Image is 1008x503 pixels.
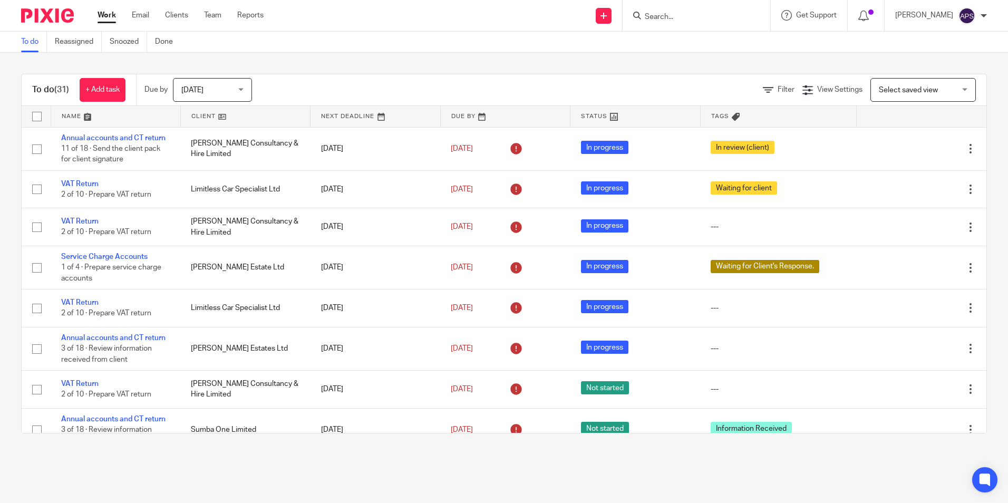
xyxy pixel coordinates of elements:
a: Annual accounts and CT return [61,415,166,423]
td: [DATE] [311,208,440,246]
div: --- [711,384,846,394]
span: In review (client) [711,141,774,154]
span: Filter [778,86,794,93]
span: In progress [581,141,628,154]
span: Not started [581,422,629,435]
span: In progress [581,300,628,313]
td: [PERSON_NAME] Estate Ltd [180,246,310,289]
a: Annual accounts and CT return [61,334,166,342]
td: [DATE] [311,371,440,408]
span: [DATE] [451,145,473,152]
p: [PERSON_NAME] [895,10,953,21]
td: [PERSON_NAME] Consultancy & Hire Limited [180,127,310,170]
a: Clients [165,10,188,21]
a: Snoozed [110,32,147,52]
span: In progress [581,260,628,273]
span: Tags [711,113,729,119]
td: [DATE] [311,408,440,451]
span: [DATE] [451,186,473,193]
span: 3 of 18 · Review information received from client [61,345,152,363]
span: In progress [581,181,628,195]
span: [DATE] [181,86,203,94]
span: [DATE] [451,304,473,312]
a: Reports [237,10,264,21]
td: [DATE] [311,127,440,170]
input: Search [644,13,739,22]
span: Waiting for client [711,181,777,195]
span: Waiting for Client's Response. [711,260,819,273]
span: Get Support [796,12,837,19]
a: Email [132,10,149,21]
span: 2 of 10 · Prepare VAT return [61,191,151,198]
img: Pixie [21,8,74,23]
span: Select saved view [879,86,938,94]
span: Not started [581,381,629,394]
a: VAT Return [61,299,99,306]
div: --- [711,343,846,354]
td: [DATE] [311,327,440,370]
span: [DATE] [451,345,473,352]
div: --- [711,303,846,313]
span: 11 of 18 · Send the client pack for client signature [61,145,160,163]
span: View Settings [817,86,862,93]
span: 2 of 10 · Prepare VAT return [61,391,151,399]
a: VAT Return [61,380,99,388]
h1: To do [32,84,69,95]
a: Work [98,10,116,21]
span: Information Received [711,422,792,435]
span: 2 of 10 · Prepare VAT return [61,229,151,236]
span: [DATE] [451,426,473,433]
span: In progress [581,341,628,354]
span: [DATE] [451,264,473,271]
a: VAT Return [61,180,99,188]
span: 1 of 4 · Prepare service charge accounts [61,264,161,282]
span: 2 of 10 · Prepare VAT return [61,310,151,317]
td: Limitless Car Specialist Ltd [180,170,310,208]
p: Due by [144,84,168,95]
img: svg%3E [958,7,975,24]
span: [DATE] [451,223,473,230]
a: Service Charge Accounts [61,253,148,260]
span: [DATE] [451,385,473,393]
span: 3 of 18 · Review information received from client [61,426,152,444]
td: [PERSON_NAME] Consultancy & Hire Limited [180,208,310,246]
td: Limitless Car Specialist Ltd [180,289,310,327]
a: Team [204,10,221,21]
td: [PERSON_NAME] Consultancy & Hire Limited [180,371,310,408]
a: Done [155,32,181,52]
td: [PERSON_NAME] Estates Ltd [180,327,310,370]
a: To do [21,32,47,52]
td: [DATE] [311,246,440,289]
span: In progress [581,219,628,233]
a: Reassigned [55,32,102,52]
div: --- [711,221,846,232]
td: Sumba One Limited [180,408,310,451]
td: [DATE] [311,289,440,327]
a: + Add task [80,78,125,102]
a: Annual accounts and CT return [61,134,166,142]
td: [DATE] [311,170,440,208]
span: (31) [54,85,69,94]
a: VAT Return [61,218,99,225]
